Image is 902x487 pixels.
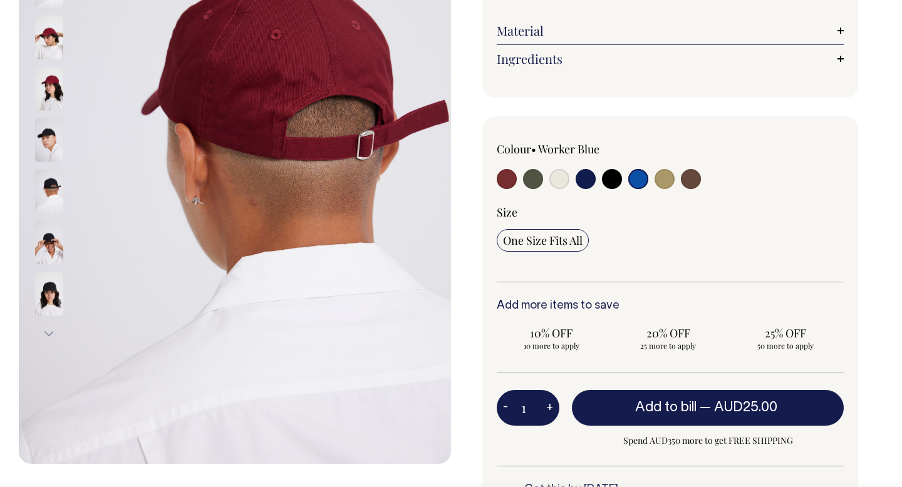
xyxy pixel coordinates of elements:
[497,141,636,156] div: Colour
[540,396,559,421] button: +
[497,23,844,38] a: Material
[497,396,514,421] button: -
[35,118,63,161] img: black
[39,319,58,347] button: Next
[737,326,834,341] span: 25% OFF
[531,141,536,156] span: •
[700,401,780,414] span: —
[503,326,600,341] span: 10% OFF
[497,300,844,312] h6: Add more items to save
[620,326,717,341] span: 20% OFF
[497,51,844,66] a: Ingredients
[614,322,723,354] input: 20% OFF 25 more to apply
[35,169,63,213] img: black
[503,341,600,351] span: 10 more to apply
[620,341,717,351] span: 25 more to apply
[35,66,63,110] img: burgundy
[635,401,697,414] span: Add to bill
[497,205,844,220] div: Size
[35,220,63,264] img: black
[572,390,844,425] button: Add to bill —AUD25.00
[737,341,834,351] span: 50 more to apply
[572,433,844,448] span: Spend AUD350 more to get FREE SHIPPING
[35,272,63,315] img: black
[497,322,606,354] input: 10% OFF 10 more to apply
[714,401,777,414] span: AUD25.00
[730,322,840,354] input: 25% OFF 50 more to apply
[35,15,63,59] img: burgundy
[538,141,599,156] label: Worker Blue
[497,229,589,252] input: One Size Fits All
[503,233,583,248] span: One Size Fits All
